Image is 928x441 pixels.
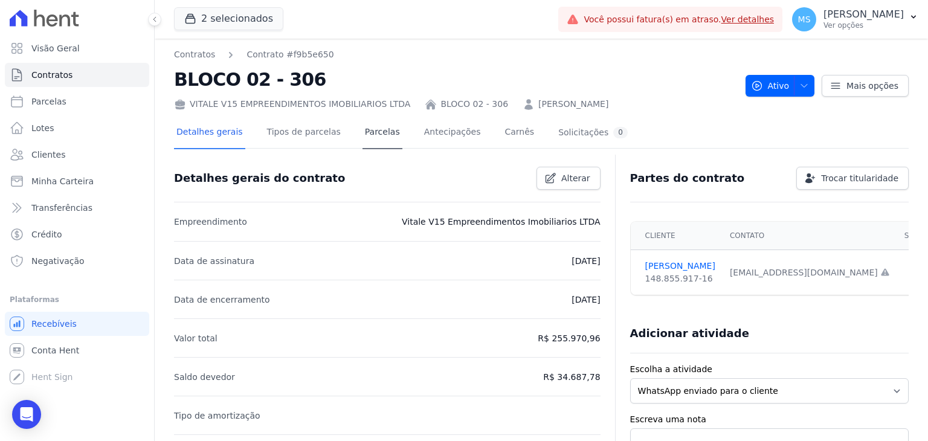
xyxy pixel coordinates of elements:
[12,400,41,429] div: Open Intercom Messenger
[174,214,247,229] p: Empreendimento
[31,149,65,161] span: Clientes
[5,312,149,336] a: Recebíveis
[174,66,736,93] h2: BLOCO 02 - 306
[31,175,94,187] span: Minha Carteira
[782,2,928,36] button: MS [PERSON_NAME] Ver opções
[721,14,775,24] a: Ver detalhes
[630,171,745,185] h3: Partes do contrato
[174,331,217,346] p: Valor total
[846,80,898,92] span: Mais opções
[174,48,334,61] nav: Breadcrumb
[174,7,283,30] button: 2 selecionados
[5,222,149,246] a: Crédito
[31,202,92,214] span: Transferências
[5,36,149,60] a: Visão Geral
[5,116,149,140] a: Lotes
[5,63,149,87] a: Contratos
[10,292,144,307] div: Plataformas
[538,98,608,111] a: [PERSON_NAME]
[31,95,66,108] span: Parcelas
[796,167,909,190] a: Trocar titularidade
[5,249,149,273] a: Negativação
[174,98,410,111] div: VITALE V15 EMPREENDIMENTOS IMOBILIARIOS LTDA
[630,326,749,341] h3: Adicionar atividade
[630,363,909,376] label: Escolha a atividade
[402,214,601,229] p: Vitale V15 Empreendimentos Imobiliarios LTDA
[823,8,904,21] p: [PERSON_NAME]
[174,370,235,384] p: Saldo devedor
[630,413,909,426] label: Escreva uma nota
[31,228,62,240] span: Crédito
[5,143,149,167] a: Clientes
[5,338,149,362] a: Conta Hent
[536,167,601,190] a: Alterar
[558,127,628,138] div: Solicitações
[746,75,815,97] button: Ativo
[31,122,54,134] span: Lotes
[174,171,345,185] h3: Detalhes gerais do contrato
[422,117,483,149] a: Antecipações
[823,21,904,30] p: Ver opções
[572,292,600,307] p: [DATE]
[31,255,85,267] span: Negativação
[613,127,628,138] div: 0
[31,42,80,54] span: Visão Geral
[5,196,149,220] a: Transferências
[631,222,723,250] th: Cliente
[538,331,600,346] p: R$ 255.970,96
[31,69,72,81] span: Contratos
[246,48,333,61] a: Contrato #f9b5e650
[174,408,260,423] p: Tipo de amortização
[5,169,149,193] a: Minha Carteira
[561,172,590,184] span: Alterar
[31,318,77,330] span: Recebíveis
[584,13,774,26] span: Você possui fatura(s) em atraso.
[265,117,343,149] a: Tipos de parcelas
[556,117,630,149] a: Solicitações0
[821,172,898,184] span: Trocar titularidade
[174,117,245,149] a: Detalhes gerais
[174,48,736,61] nav: Breadcrumb
[174,254,254,268] p: Data de assinatura
[730,266,890,279] div: [EMAIL_ADDRESS][DOMAIN_NAME]
[751,75,790,97] span: Ativo
[440,98,508,111] a: BLOCO 02 - 306
[5,89,149,114] a: Parcelas
[174,292,270,307] p: Data de encerramento
[645,272,715,285] div: 148.855.917-16
[362,117,402,149] a: Parcelas
[502,117,536,149] a: Carnês
[723,222,897,250] th: Contato
[31,344,79,356] span: Conta Hent
[572,254,600,268] p: [DATE]
[174,48,215,61] a: Contratos
[822,75,909,97] a: Mais opções
[798,15,811,24] span: MS
[645,260,715,272] a: [PERSON_NAME]
[543,370,600,384] p: R$ 34.687,78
